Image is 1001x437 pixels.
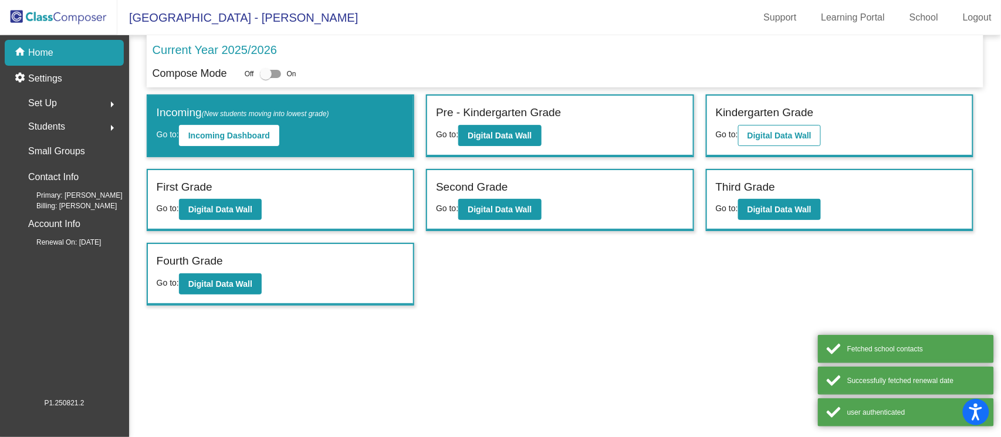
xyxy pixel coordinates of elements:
[153,41,277,59] p: Current Year 2025/2026
[847,375,985,386] div: Successfully fetched renewal date
[716,130,738,139] span: Go to:
[436,204,458,213] span: Go to:
[436,179,508,196] label: Second Grade
[748,131,811,140] b: Digital Data Wall
[458,125,541,146] button: Digital Data Wall
[468,131,532,140] b: Digital Data Wall
[28,95,57,111] span: Set Up
[157,179,212,196] label: First Grade
[245,69,254,79] span: Off
[18,190,123,201] span: Primary: [PERSON_NAME]
[458,199,541,220] button: Digital Data Wall
[953,8,1001,27] a: Logout
[755,8,806,27] a: Support
[28,46,53,60] p: Home
[188,131,270,140] b: Incoming Dashboard
[436,104,561,121] label: Pre - Kindergarten Grade
[179,273,262,294] button: Digital Data Wall
[716,104,814,121] label: Kindergarten Grade
[28,143,85,160] p: Small Groups
[157,204,179,213] span: Go to:
[157,253,223,270] label: Fourth Grade
[14,46,28,60] mat-icon: home
[287,69,296,79] span: On
[188,279,252,289] b: Digital Data Wall
[812,8,895,27] a: Learning Portal
[18,201,117,211] span: Billing: [PERSON_NAME]
[748,205,811,214] b: Digital Data Wall
[153,66,227,82] p: Compose Mode
[18,237,101,248] span: Renewal On: [DATE]
[436,130,458,139] span: Go to:
[738,199,821,220] button: Digital Data Wall
[105,121,119,135] mat-icon: arrow_right
[28,72,62,86] p: Settings
[847,344,985,354] div: Fetched school contacts
[468,205,532,214] b: Digital Data Wall
[900,8,948,27] a: School
[716,179,775,196] label: Third Grade
[179,125,279,146] button: Incoming Dashboard
[28,118,65,135] span: Students
[157,104,329,121] label: Incoming
[105,97,119,111] mat-icon: arrow_right
[202,110,329,118] span: (New students moving into lowest grade)
[14,72,28,86] mat-icon: settings
[157,278,179,287] span: Go to:
[188,205,252,214] b: Digital Data Wall
[28,169,79,185] p: Contact Info
[157,130,179,139] span: Go to:
[117,8,358,27] span: [GEOGRAPHIC_DATA] - [PERSON_NAME]
[28,216,80,232] p: Account Info
[716,204,738,213] span: Go to:
[738,125,821,146] button: Digital Data Wall
[179,199,262,220] button: Digital Data Wall
[847,407,985,418] div: user authenticated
